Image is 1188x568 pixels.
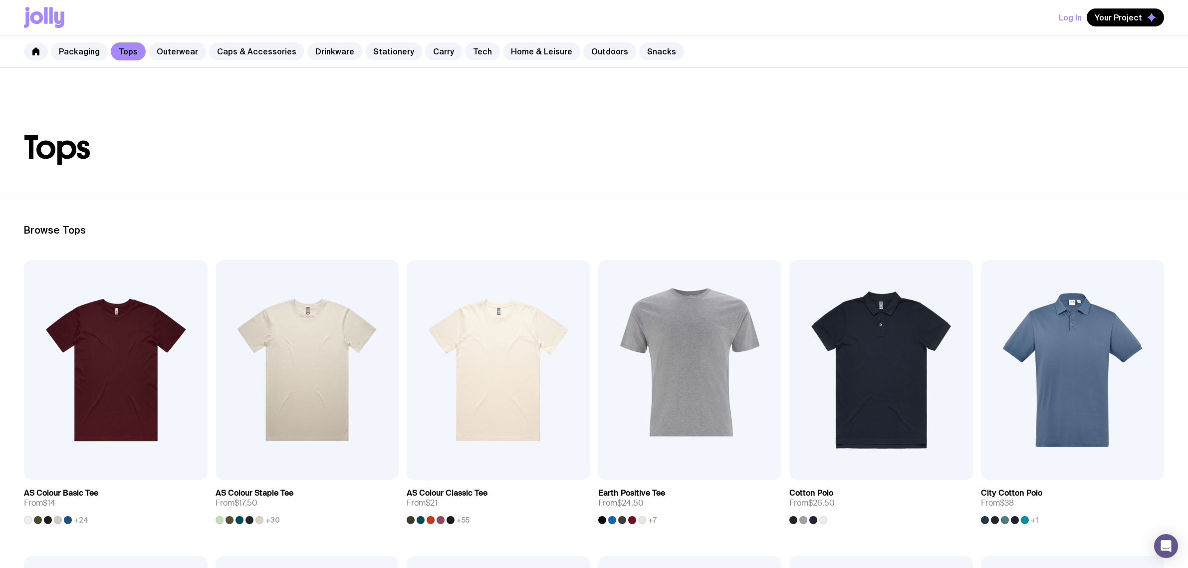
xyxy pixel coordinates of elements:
a: Packaging [51,42,108,60]
span: From [24,498,55,508]
a: Home & Leisure [503,42,580,60]
a: Snacks [639,42,684,60]
a: Stationery [365,42,422,60]
a: AS Colour Staple TeeFrom$17.50+30 [216,480,399,524]
a: Carry [425,42,462,60]
a: Tech [465,42,500,60]
button: Log In [1059,8,1082,26]
span: $14 [43,498,55,508]
span: +24 [74,516,88,524]
span: $17.50 [235,498,257,508]
span: From [981,498,1014,508]
h3: AS Colour Classic Tee [407,488,487,498]
a: Caps & Accessories [209,42,304,60]
h3: Cotton Polo [789,488,833,498]
h1: Tops [24,132,1164,164]
span: From [789,498,835,508]
span: $24.50 [617,498,644,508]
h3: Earth Positive Tee [598,488,665,498]
span: From [598,498,644,508]
h2: Browse Tops [24,224,1164,236]
span: $26.50 [808,498,835,508]
a: Cotton PoloFrom$26.50 [789,480,973,524]
span: +1 [1031,516,1038,524]
h3: AS Colour Basic Tee [24,488,98,498]
a: Tops [111,42,146,60]
span: $38 [1000,498,1014,508]
a: City Cotton PoloFrom$38+1 [981,480,1165,524]
div: Open Intercom Messenger [1154,534,1178,558]
span: +30 [265,516,280,524]
span: From [216,498,257,508]
span: +7 [648,516,657,524]
a: Earth Positive TeeFrom$24.50+7 [598,480,782,524]
a: Outerwear [149,42,206,60]
span: +55 [457,516,470,524]
a: Drinkware [307,42,362,60]
span: $21 [426,498,438,508]
span: From [407,498,438,508]
a: Outdoors [583,42,636,60]
a: AS Colour Classic TeeFrom$21+55 [407,480,590,524]
span: Your Project [1095,12,1142,22]
button: Your Project [1087,8,1164,26]
h3: AS Colour Staple Tee [216,488,293,498]
h3: City Cotton Polo [981,488,1042,498]
a: AS Colour Basic TeeFrom$14+24 [24,480,208,524]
